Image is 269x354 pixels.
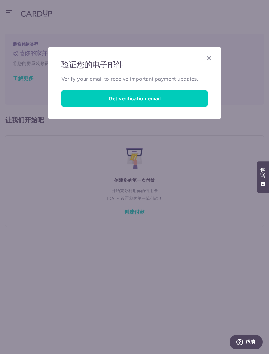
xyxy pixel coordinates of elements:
[61,90,208,107] button: Get verification email
[257,161,269,193] button: 反馈 - 显示调查
[61,60,123,70] span: 验证您的电子邮件
[61,75,208,83] p: Verify your email to receive important payment updates.
[205,54,213,62] button: 关闭
[230,335,263,351] iframe: 打开一个小组件，您可以在其中找到更多信息
[260,168,266,178] span: 反馈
